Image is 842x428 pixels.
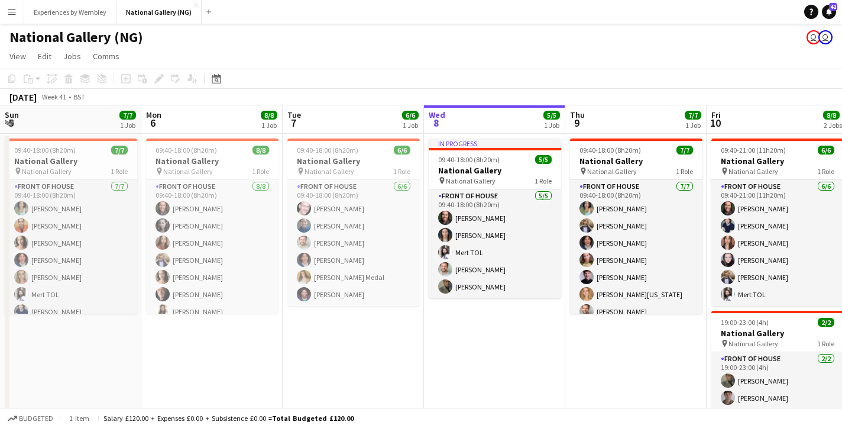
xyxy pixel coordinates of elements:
span: Total Budgeted £120.00 [272,414,354,423]
span: 9 [568,116,585,130]
span: National Gallery [163,167,213,176]
span: 10 [710,116,721,130]
span: 42 [829,3,837,11]
span: 09:40-18:00 (8h20m) [156,146,217,155]
span: 7/7 [685,111,701,120]
a: View [5,49,31,64]
span: Week 41 [39,92,69,101]
app-job-card: 09:40-18:00 (8h20m)6/6National Gallery National Gallery1 RoleFront of House6/609:40-18:00 (8h20m)... [287,139,420,306]
span: View [9,51,26,62]
span: National Gallery [728,167,778,176]
div: 1 Job [685,121,701,130]
span: 5 [3,116,19,130]
div: 2 Jobs [824,121,842,130]
span: National Gallery [305,167,354,176]
h3: National Gallery [287,156,420,166]
h3: National Gallery [5,156,137,166]
div: In progress [429,139,561,148]
span: National Gallery [22,167,72,176]
span: 8/8 [823,111,840,120]
span: National Gallery [446,176,496,185]
span: Fri [711,110,721,120]
span: 6/6 [818,146,834,155]
a: Edit [33,49,56,64]
span: 09:40-18:00 (8h20m) [297,146,358,155]
span: 09:40-18:00 (8h20m) [14,146,76,155]
h1: National Gallery (NG) [9,28,143,46]
span: 5/5 [543,111,560,120]
span: 7/7 [676,146,693,155]
span: 1 Role [817,167,834,176]
span: Budgeted [19,414,53,423]
span: 09:40-18:00 (8h20m) [579,146,641,155]
div: Salary £120.00 + Expenses £0.00 + Subsistence £0.00 = [103,414,354,423]
div: 1 Job [120,121,135,130]
span: Tue [287,110,301,120]
app-user-avatar: Gus Gordon [818,30,833,44]
h3: National Gallery [570,156,702,166]
app-job-card: 09:40-18:00 (8h20m)7/7National Gallery National Gallery1 RoleFront of House7/709:40-18:00 (8h20m)... [570,139,702,314]
a: 42 [822,5,836,19]
span: 6 [144,116,161,130]
span: 6/6 [394,146,410,155]
span: 1 Role [676,167,693,176]
span: 1 Role [393,167,410,176]
span: 5/5 [535,155,552,164]
button: Budgeted [6,412,55,425]
h3: National Gallery [146,156,278,166]
span: Sun [5,110,19,120]
app-job-card: In progress09:40-18:00 (8h20m)5/5National Gallery National Gallery1 RoleFront of House5/509:40-18... [429,139,561,298]
app-card-role: Front of House7/709:40-18:00 (8h20m)[PERSON_NAME][PERSON_NAME][PERSON_NAME][PERSON_NAME][PERSON_N... [5,180,137,323]
span: 8/8 [261,111,277,120]
div: [DATE] [9,91,37,103]
span: National Gallery [587,167,637,176]
app-card-role: Front of House8/809:40-18:00 (8h20m)[PERSON_NAME][PERSON_NAME][PERSON_NAME][PERSON_NAME][PERSON_N... [146,180,278,340]
span: Jobs [63,51,81,62]
span: 19:00-23:00 (4h) [721,318,769,327]
a: Comms [88,49,124,64]
span: 1 Role [252,167,269,176]
app-card-role: Front of House6/609:40-18:00 (8h20m)[PERSON_NAME][PERSON_NAME][PERSON_NAME][PERSON_NAME][PERSON_N... [287,180,420,306]
app-user-avatar: Claudia Lewis [807,30,821,44]
span: 1 Role [817,339,834,348]
span: 1 item [65,414,93,423]
span: 7 [286,116,301,130]
a: Jobs [59,49,86,64]
app-job-card: 09:40-18:00 (8h20m)8/8National Gallery National Gallery1 RoleFront of House8/809:40-18:00 (8h20m)... [146,139,278,314]
h3: National Gallery [429,165,561,176]
app-card-role: Front of House7/709:40-18:00 (8h20m)[PERSON_NAME][PERSON_NAME][PERSON_NAME][PERSON_NAME][PERSON_N... [570,180,702,323]
div: BST [73,92,85,101]
span: 8 [427,116,445,130]
div: 1 Job [403,121,418,130]
span: 8/8 [252,146,269,155]
span: Mon [146,110,161,120]
app-card-role: Front of House5/509:40-18:00 (8h20m)[PERSON_NAME][PERSON_NAME]Mert TOL[PERSON_NAME][PERSON_NAME] [429,189,561,298]
span: 09:40-18:00 (8h20m) [438,155,500,164]
app-job-card: 09:40-18:00 (8h20m)7/7National Gallery National Gallery1 RoleFront of House7/709:40-18:00 (8h20m)... [5,139,137,314]
span: 1 Role [535,176,552,185]
div: 1 Job [544,121,559,130]
span: 7/7 [119,111,136,120]
button: Experiences by Wembley [24,1,116,24]
span: Wed [429,110,445,120]
span: 2/2 [818,318,834,327]
span: 7/7 [111,146,128,155]
button: National Gallery (NG) [116,1,202,24]
span: Comms [93,51,119,62]
div: 1 Job [261,121,277,130]
span: Thu [570,110,585,120]
span: 6/6 [402,111,419,120]
span: 1 Role [111,167,128,176]
span: Edit [38,51,51,62]
span: National Gallery [728,339,778,348]
span: 09:40-21:00 (11h20m) [721,146,786,155]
